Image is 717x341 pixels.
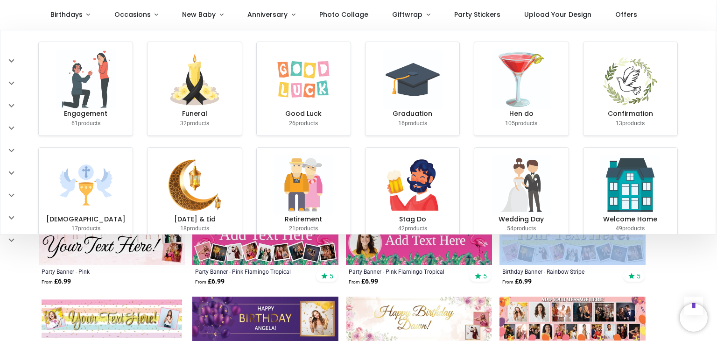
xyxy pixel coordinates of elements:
[195,277,225,286] strong: £ 6.99
[71,225,100,232] small: products
[42,268,154,275] a: Party Banner - Pink
[165,50,225,109] img: image
[192,297,338,341] img: Personalised Happy Birthday Banner - Purple Party Balloons - Custom Name & 1 Photo Upload
[616,120,645,127] small: products
[289,225,318,232] small: products
[151,109,238,119] h6: Funeral
[398,120,405,127] span: 16
[71,120,100,127] small: products
[289,120,295,127] span: 26
[42,215,129,224] h6: [DEMOGRAPHIC_DATA]
[392,10,422,19] span: Giftwrap
[474,148,568,241] a: Wedding Day 54products
[507,225,536,232] small: products
[474,42,568,135] a: Hen do 105products
[346,297,492,341] img: Personalised Birthday Banner - Floral Roses - Custom Name & 2 Photo Upload
[274,155,333,215] img: image
[680,304,708,332] iframe: Brevo live chat
[398,120,427,127] small: products
[502,279,513,284] span: From
[50,10,83,19] span: Birthdays
[195,268,308,275] a: Party Banner - Pink Flamingo Tropical
[600,50,660,109] img: image
[483,272,487,280] span: 5
[257,42,351,135] a: Good Luck 26products
[192,221,338,265] img: Personalised Party Banner - Pink Flamingo Tropical - 9 Photo Upload & Custom Text
[505,120,515,127] span: 105
[499,297,646,341] img: Personalised Party Banner - Party Balloons Photo Collage - 17 Photo Upload
[615,10,637,19] span: Offers
[398,225,427,232] small: products
[180,120,187,127] span: 32
[260,109,347,119] h6: Good Luck
[366,148,459,241] a: Stag Do 42products
[257,148,351,241] a: Retirement 21products
[39,297,185,341] img: Personalised Party Banner - Rainbow Stripe - Custom Text & 2 Photo Upload
[587,109,674,119] h6: Confirmation
[247,10,288,19] span: Anniversary
[274,50,333,109] img: image
[587,215,674,224] h6: Welcome Home
[369,215,456,224] h6: Stag Do
[600,155,660,215] img: image
[114,10,151,19] span: Occasions
[349,277,378,286] strong: £ 6.99
[349,279,360,284] span: From
[499,221,646,265] img: Personalised Happy Birthday Banner - Rainbow Stripe - 9 Photo Upload
[346,221,492,265] img: Personalised Party Banner - Pink Flamingo Tropical - Custom Text & 1 Photo Upload
[56,155,116,215] img: image
[319,10,368,19] span: Photo Collage
[616,120,622,127] span: 13
[507,225,513,232] span: 54
[492,50,551,109] img: image
[195,279,206,284] span: From
[524,10,591,19] span: Upload Your Design
[492,155,551,215] img: image
[289,120,318,127] small: products
[637,272,640,280] span: 5
[39,221,185,265] img: Personalised Party Banner - Pink - Custom Text & 2 Photo Upload
[39,42,133,135] a: Engagement 61products
[502,277,532,286] strong: £ 6.99
[71,120,78,127] span: 61
[366,42,459,135] a: Graduation 16products
[151,215,238,224] h6: [DATE] & Eid
[148,42,241,135] a: Funeral 32products
[583,42,677,135] a: Confirmation 13products
[260,215,347,224] h6: Retirement
[383,50,443,109] img: image
[502,268,615,275] a: Birthday Banner - Rainbow Stripe
[616,225,622,232] span: 49
[42,109,129,119] h6: Engagement
[182,10,216,19] span: New Baby
[148,148,241,241] a: [DATE] & Eid 18products
[369,109,456,119] h6: Graduation
[289,225,295,232] span: 21
[39,148,133,241] a: [DEMOGRAPHIC_DATA] 17products
[583,148,677,241] a: Welcome Home 49products
[180,225,209,232] small: products
[616,225,645,232] small: products
[330,272,333,280] span: 5
[180,120,209,127] small: products
[478,215,564,224] h6: Wedding Day
[165,155,225,215] img: image
[56,50,116,109] img: image
[454,10,500,19] span: Party Stickers
[383,155,443,215] img: image
[71,225,78,232] span: 17
[505,120,537,127] small: products
[398,225,405,232] span: 42
[42,279,53,284] span: From
[478,109,564,119] h6: Hen do
[349,268,461,275] a: Party Banner - Pink Flamingo Tropical
[42,277,71,286] strong: £ 6.99
[180,225,187,232] span: 18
